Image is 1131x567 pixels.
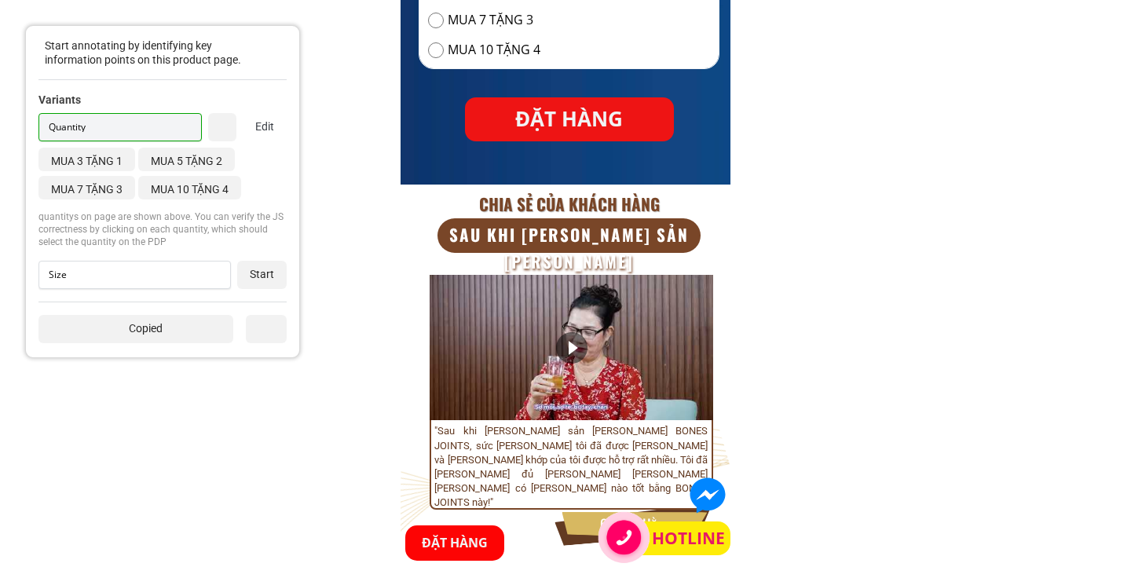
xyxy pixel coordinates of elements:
h3: Chị Thu Hằng [574,512,697,536]
div: Quantity [49,123,167,132]
div: MUA 7 TẶNG 3 [38,176,135,199]
div: Start [237,261,287,289]
p: ĐẶT HÀNG [465,97,674,141]
div: Edit [243,113,287,141]
h3: SAU KHI [PERSON_NAME] SẢN [PERSON_NAME] [446,221,691,274]
div: MUA 5 TẶNG 2 [138,148,235,171]
div: Variants [38,93,81,107]
span: MUA 10 TẶNG 4 [448,40,540,60]
div: Size [38,261,231,289]
div: quantitys on page are shown above. You can verify the JS correctness by clicking on each quantity... [38,210,287,248]
div: MUA 10 TẶNG 4 [138,176,241,199]
p: ĐẶT HÀNG [405,525,504,561]
a: HOTLINE [652,525,730,552]
div: Start annotating by identifying key information points on this product page. [45,38,265,67]
div: Size [49,270,214,280]
div: MUA 3 TẶNG 1 [38,148,135,171]
h3: "Sau khi [PERSON_NAME] sản [PERSON_NAME] BONES JOINTS, sức [PERSON_NAME] tôi đã được [PERSON_NAME... [434,424,708,510]
h3: CHIA SẺ CỦA KHÁCH HÀNG [409,192,729,215]
div: Quantity [38,113,202,141]
div: Delete [208,113,236,141]
span: MUA 7 TẶNG 3 [448,10,540,31]
div: Copied [38,315,233,343]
